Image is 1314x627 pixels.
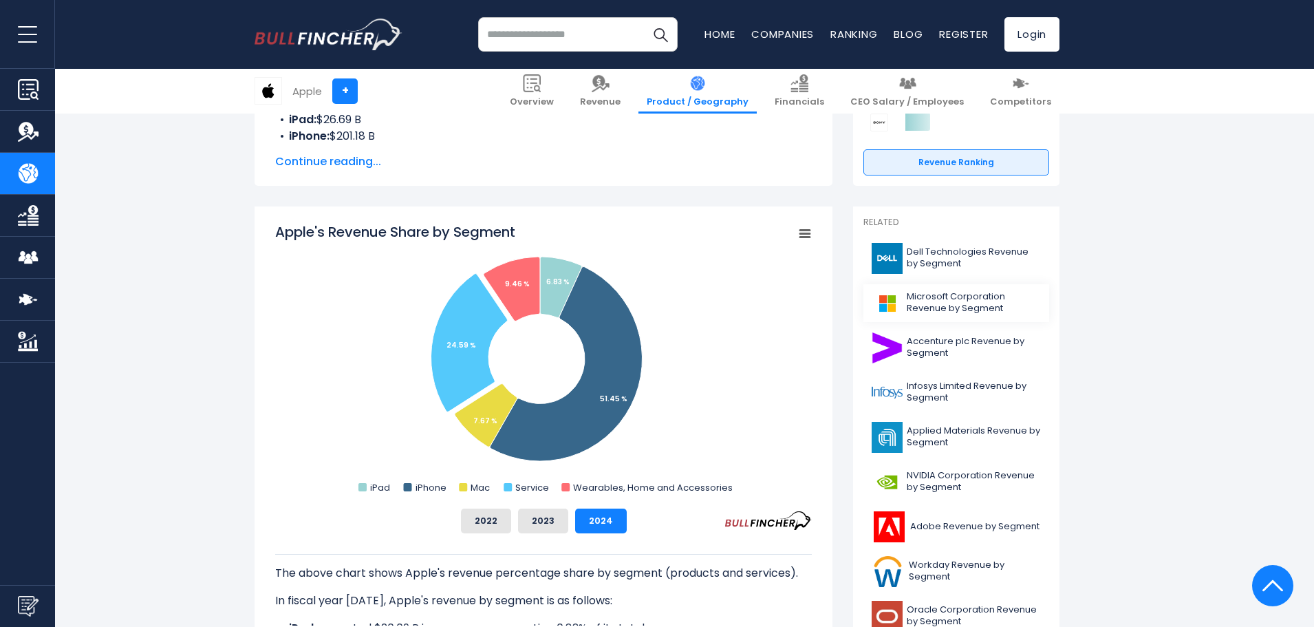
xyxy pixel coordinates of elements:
img: AAPL logo [255,78,281,104]
span: Revenue [580,96,621,108]
a: Revenue [572,69,629,114]
text: Wearables, Home and Accessories [573,481,733,494]
a: NVIDIA Corporation Revenue by Segment [863,463,1049,501]
span: Dell Technologies Revenue by Segment [907,246,1041,270]
img: Sony Group Corporation competitors logo [870,114,888,131]
tspan: 9.46 % [505,279,530,289]
img: NVDA logo [872,467,903,498]
a: Ranking [830,27,877,41]
a: Accenture plc Revenue by Segment [863,329,1049,367]
a: Infosys Limited Revenue by Segment [863,374,1049,412]
tspan: 7.67 % [473,416,497,426]
a: Workday Revenue by Segment [863,553,1049,591]
span: Continue reading... [275,153,812,170]
img: MSFT logo [872,288,903,319]
a: Revenue Ranking [863,149,1049,176]
img: ACN logo [872,332,903,363]
a: Dell Technologies Revenue by Segment [863,240,1049,277]
text: iPhone [416,481,446,494]
a: Companies [751,27,814,41]
svg: Apple's Revenue Share by Segment [275,222,812,498]
img: INFY logo [872,377,903,408]
span: Overview [510,96,554,108]
text: Mac [471,481,490,494]
span: Applied Materials Revenue by Segment [907,425,1041,449]
a: Financials [766,69,832,114]
a: Overview [502,69,562,114]
a: Competitors [982,69,1059,114]
div: Apple [292,83,322,99]
button: 2024 [575,509,627,533]
span: CEO Salary / Employees [850,96,964,108]
button: 2022 [461,509,511,533]
text: iPad [370,481,390,494]
a: CEO Salary / Employees [842,69,972,114]
a: Home [704,27,735,41]
a: Register [939,27,988,41]
p: Related [863,217,1049,229]
b: iPad: [289,111,316,127]
span: Workday Revenue by Segment [909,560,1041,583]
img: ADBE logo [872,511,906,542]
a: Product / Geography [638,69,757,114]
li: $26.69 B [275,111,812,128]
text: Service [515,481,549,494]
span: Adobe Revenue by Segment [910,521,1040,533]
tspan: Apple's Revenue Share by Segment [275,222,515,242]
tspan: 6.83 % [546,277,570,287]
span: Infosys Limited Revenue by Segment [907,381,1041,404]
img: bullfincher logo [255,19,402,50]
img: WDAY logo [872,556,905,587]
a: Login [1004,17,1059,52]
img: AMAT logo [872,422,903,453]
span: NVIDIA Corporation Revenue by Segment [907,470,1041,493]
span: Competitors [990,96,1051,108]
span: Product / Geography [647,96,748,108]
li: $201.18 B [275,128,812,145]
a: Adobe Revenue by Segment [863,508,1049,546]
a: Applied Materials Revenue by Segment [863,418,1049,456]
p: In fiscal year [DATE], Apple's revenue by segment is as follows: [275,593,812,609]
button: Search [643,17,678,52]
a: + [332,78,358,104]
button: 2023 [518,509,568,533]
span: Microsoft Corporation Revenue by Segment [907,291,1041,315]
tspan: 51.45 % [600,394,627,404]
span: Financials [775,96,824,108]
a: Microsoft Corporation Revenue by Segment [863,284,1049,322]
img: DELL logo [872,243,903,274]
a: Go to homepage [255,19,402,50]
tspan: 24.59 % [446,340,476,350]
p: The above chart shows Apple's revenue percentage share by segment (products and services). [275,565,812,582]
b: iPhone: [289,128,330,144]
a: Blog [894,27,923,41]
span: Accenture plc Revenue by Segment [907,336,1041,359]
